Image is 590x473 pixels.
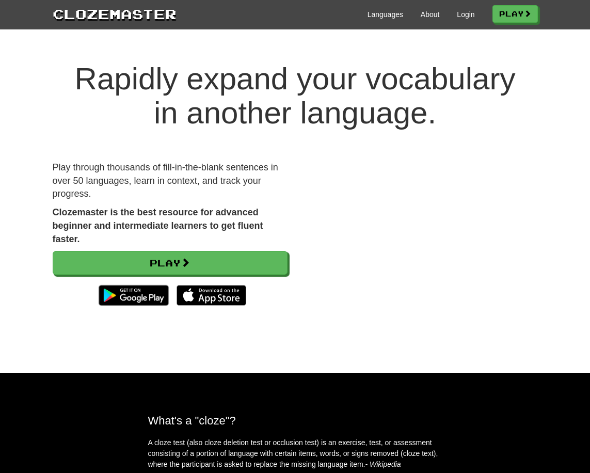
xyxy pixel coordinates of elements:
[53,161,288,201] p: Play through thousands of fill-in-the-blank sentences in over 50 languages, learn in context, and...
[148,437,442,470] p: A cloze test (also cloze deletion test or occlusion test) is an exercise, test, or assessment con...
[53,251,288,275] a: Play
[421,9,440,20] a: About
[177,285,246,306] img: Download_on_the_App_Store_Badge_US-UK_135x40-25178aeef6eb6b83b96f5f2d004eda3bffbb37122de64afbaef7...
[457,9,474,20] a: Login
[368,9,403,20] a: Languages
[492,5,538,23] a: Play
[53,4,177,23] a: Clozemaster
[365,460,401,468] em: - Wikipedia
[53,207,263,244] strong: Clozemaster is the best resource for advanced beginner and intermediate learners to get fluent fa...
[148,414,442,427] h2: What's a "cloze"?
[93,280,173,311] img: Get it on Google Play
